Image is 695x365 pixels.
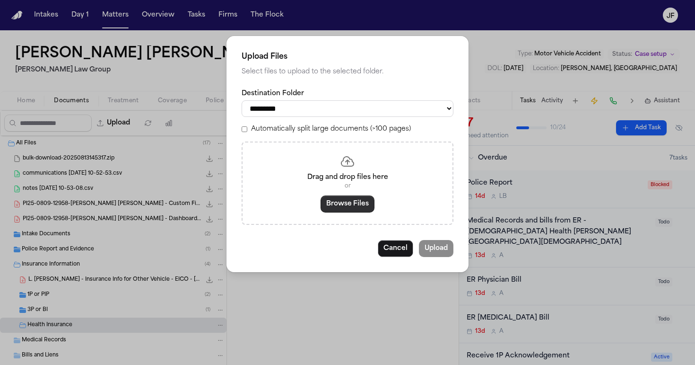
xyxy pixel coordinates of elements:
p: Drag and drop files here [254,173,441,182]
p: Select files to upload to the selected folder. [242,66,453,78]
p: or [254,182,441,190]
button: Upload [419,240,453,257]
label: Automatically split large documents (>100 pages) [251,125,411,134]
button: Browse Files [321,196,374,213]
h2: Upload Files [242,51,453,62]
button: Cancel [378,240,413,257]
label: Destination Folder [242,89,453,98]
